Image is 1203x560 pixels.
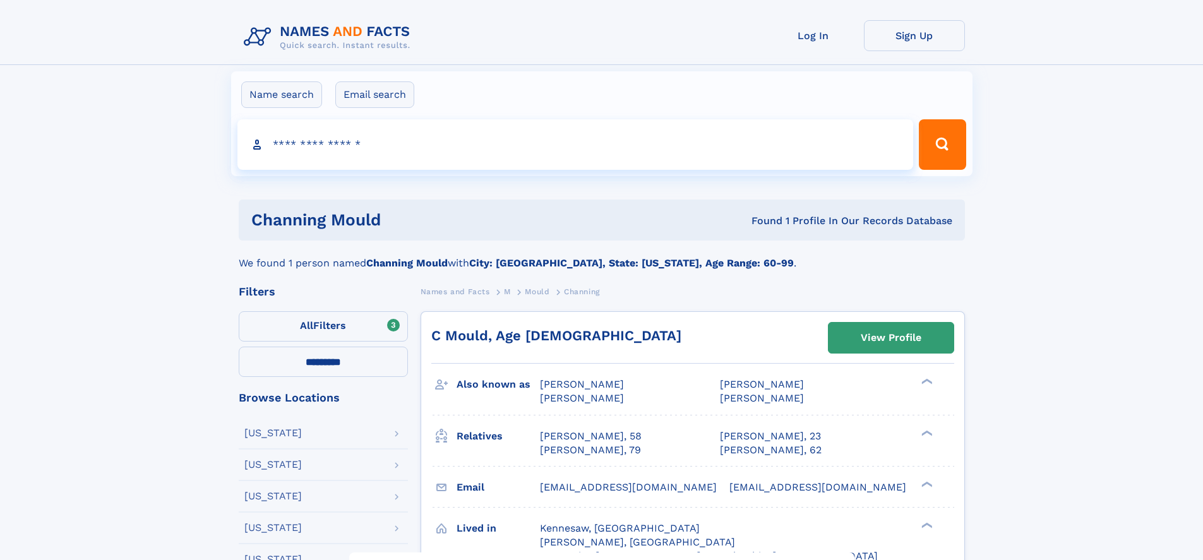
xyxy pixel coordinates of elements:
[864,20,965,51] a: Sign Up
[540,522,700,534] span: Kennesaw, [GEOGRAPHIC_DATA]
[720,378,804,390] span: [PERSON_NAME]
[525,287,549,296] span: Mould
[540,481,717,493] span: [EMAIL_ADDRESS][DOMAIN_NAME]
[525,283,549,299] a: Mould
[829,323,954,353] a: View Profile
[366,257,448,269] b: Channing Mould
[918,521,933,529] div: ❯
[244,460,302,470] div: [US_STATE]
[239,392,408,403] div: Browse Locations
[720,429,821,443] a: [PERSON_NAME], 23
[239,241,965,271] div: We found 1 person named with .
[720,443,822,457] a: [PERSON_NAME], 62
[566,214,952,228] div: Found 1 Profile In Our Records Database
[918,480,933,488] div: ❯
[300,319,313,331] span: All
[720,392,804,404] span: [PERSON_NAME]
[540,392,624,404] span: [PERSON_NAME]
[469,257,794,269] b: City: [GEOGRAPHIC_DATA], State: [US_STATE], Age Range: 60-99
[239,311,408,342] label: Filters
[457,518,540,539] h3: Lived in
[237,119,914,170] input: search input
[251,212,566,228] h1: Channing Mould
[421,283,490,299] a: Names and Facts
[540,429,642,443] a: [PERSON_NAME], 58
[540,536,735,548] span: [PERSON_NAME], [GEOGRAPHIC_DATA]
[861,323,921,352] div: View Profile
[431,328,681,343] a: C Mould, Age [DEMOGRAPHIC_DATA]
[763,20,864,51] a: Log In
[540,378,624,390] span: [PERSON_NAME]
[540,443,641,457] a: [PERSON_NAME], 79
[457,374,540,395] h3: Also known as
[335,81,414,108] label: Email search
[564,287,600,296] span: Channing
[504,283,511,299] a: M
[504,287,511,296] span: M
[457,477,540,498] h3: Email
[918,429,933,437] div: ❯
[244,428,302,438] div: [US_STATE]
[919,119,966,170] button: Search Button
[244,523,302,533] div: [US_STATE]
[239,286,408,297] div: Filters
[244,491,302,501] div: [US_STATE]
[239,20,421,54] img: Logo Names and Facts
[241,81,322,108] label: Name search
[457,426,540,447] h3: Relatives
[729,481,906,493] span: [EMAIL_ADDRESS][DOMAIN_NAME]
[918,378,933,386] div: ❯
